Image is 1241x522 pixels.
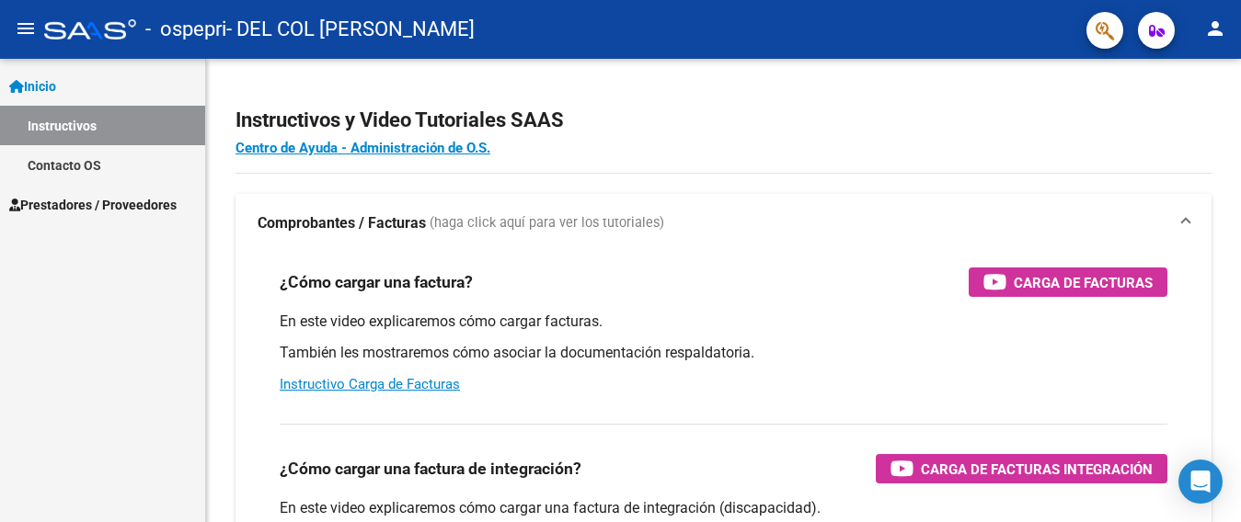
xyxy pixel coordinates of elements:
span: Prestadores / Proveedores [9,195,177,215]
strong: Comprobantes / Facturas [258,213,426,233]
a: Centro de Ayuda - Administración de O.S. [236,140,490,156]
div: Open Intercom Messenger [1178,460,1223,504]
span: - ospepri [145,9,226,50]
span: (haga click aquí para ver los tutoriales) [430,213,664,233]
h2: Instructivos y Video Tutoriales SAAS [236,103,1212,138]
p: En este video explicaremos cómo cargar facturas. [280,312,1167,332]
span: - DEL COL [PERSON_NAME] [226,9,475,50]
span: Carga de Facturas Integración [921,458,1153,481]
mat-icon: menu [15,17,37,40]
p: En este video explicaremos cómo cargar una factura de integración (discapacidad). [280,498,1167,518]
h3: ¿Cómo cargar una factura? [280,269,473,295]
span: Inicio [9,76,56,96]
p: También les mostraremos cómo asociar la documentación respaldatoria. [280,343,1167,363]
button: Carga de Facturas [969,267,1167,297]
mat-icon: person [1204,17,1226,40]
button: Carga de Facturas Integración [876,454,1167,483]
h3: ¿Cómo cargar una factura de integración? [280,456,581,482]
a: Instructivo Carga de Facturas [280,376,460,392]
span: Carga de Facturas [1014,271,1153,294]
mat-expansion-panel-header: Comprobantes / Facturas (haga click aquí para ver los tutoriales) [236,194,1212,253]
